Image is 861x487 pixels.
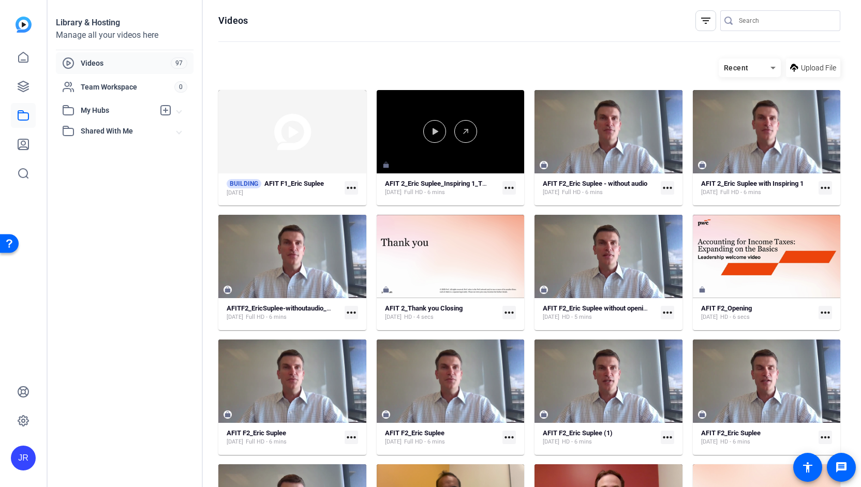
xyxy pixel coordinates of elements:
span: Shared With Me [81,126,177,137]
div: Library & Hosting [56,17,194,29]
strong: AFIT F2_Eric Suplee [701,429,761,437]
a: AFIT F2_Eric Suplee[DATE]HD - 6 mins [701,429,815,446]
mat-icon: more_horiz [502,306,516,319]
mat-icon: more_horiz [345,181,358,195]
span: Full HD - 6 mins [562,188,603,197]
span: HD - 5 mins [562,313,592,321]
mat-expansion-panel-header: Shared With Me [56,121,194,141]
span: HD - 4 secs [404,313,434,321]
a: AFIT 2_Eric Suplee with Inspiring 1[DATE]Full HD - 6 mins [701,180,815,197]
span: [DATE] [227,438,243,446]
span: HD - 6 secs [720,313,750,321]
span: Videos [81,58,171,68]
span: [DATE] [701,313,718,321]
strong: AFIT F2_Opening [701,304,752,312]
mat-icon: more_horiz [502,181,516,195]
span: [DATE] [227,189,243,197]
span: Upload File [801,63,836,73]
strong: AFIT 2_Thank you Closing [385,304,463,312]
a: AFIT F2_Eric Suplee - without audio[DATE]Full HD - 6 mins [543,180,657,197]
span: BUILDING [227,179,261,188]
mat-icon: accessibility [801,461,814,474]
div: JR [11,446,36,470]
strong: AFIT F2_Eric Suplee - without audio [543,180,647,187]
img: blue-gradient.svg [16,17,32,33]
h1: Videos [218,14,248,27]
mat-icon: more_horiz [661,306,674,319]
a: AFIT F2_Opening[DATE]HD - 6 secs [701,304,815,321]
a: AFIT F2_Eric Suplee[DATE]Full HD - 6 mins [385,429,499,446]
strong: AFIT F2_Eric Suplee [227,429,286,437]
strong: AFIT F2_Eric Suplee (1) [543,429,613,437]
mat-icon: more_horiz [819,306,832,319]
span: Full HD - 6 mins [246,438,287,446]
strong: AFIT 2_Eric Suplee_Inspiring 1_TY slide [385,180,502,187]
button: Upload File [786,58,840,77]
mat-icon: more_horiz [345,431,358,444]
mat-icon: more_horiz [661,181,674,195]
mat-icon: more_horiz [819,181,832,195]
span: 97 [171,57,187,69]
a: AFITF2_EricSuplee-withoutaudio_51705 (1)[DATE]Full HD - 6 mins [227,304,340,321]
span: HD - 6 mins [562,438,592,446]
a: AFIT 2_Thank you Closing[DATE]HD - 4 secs [385,304,499,321]
span: Full HD - 6 mins [720,188,761,197]
mat-icon: more_horiz [819,431,832,444]
a: AFIT F2_Eric Suplee (1)[DATE]HD - 6 mins [543,429,657,446]
strong: AFITF2_EricSuplee-withoutaudio_51705 (1) [227,304,355,312]
span: [DATE] [385,438,402,446]
span: [DATE] [543,188,559,197]
strong: AFIT F1_Eric Suplee [264,180,324,187]
span: [DATE] [385,188,402,197]
a: AFIT F2_Eric Suplee without opening closing[DATE]HD - 5 mins [543,304,657,321]
mat-icon: more_horiz [502,431,516,444]
span: [DATE] [701,188,718,197]
span: Full HD - 6 mins [246,313,287,321]
mat-icon: message [835,461,848,474]
span: Full HD - 6 mins [404,188,445,197]
span: My Hubs [81,105,154,116]
div: Manage all your videos here [56,29,194,41]
span: Recent [724,64,749,72]
span: [DATE] [543,313,559,321]
strong: AFIT F2_Eric Suplee [385,429,444,437]
span: [DATE] [543,438,559,446]
strong: AFIT F2_Eric Suplee without opening closing [543,304,673,312]
span: Team Workspace [81,82,174,92]
mat-icon: more_horiz [661,431,674,444]
strong: AFIT 2_Eric Suplee with Inspiring 1 [701,180,804,187]
span: Full HD - 6 mins [404,438,445,446]
input: Search [739,14,832,27]
span: [DATE] [227,313,243,321]
span: HD - 6 mins [720,438,750,446]
a: BUILDINGAFIT F1_Eric Suplee[DATE] [227,179,340,197]
a: AFIT F2_Eric Suplee[DATE]Full HD - 6 mins [227,429,340,446]
mat-icon: more_horiz [345,306,358,319]
span: [DATE] [701,438,718,446]
span: 0 [174,81,187,93]
span: [DATE] [385,313,402,321]
a: AFIT 2_Eric Suplee_Inspiring 1_TY slide[DATE]Full HD - 6 mins [385,180,499,197]
mat-expansion-panel-header: My Hubs [56,100,194,121]
mat-icon: filter_list [700,14,712,27]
